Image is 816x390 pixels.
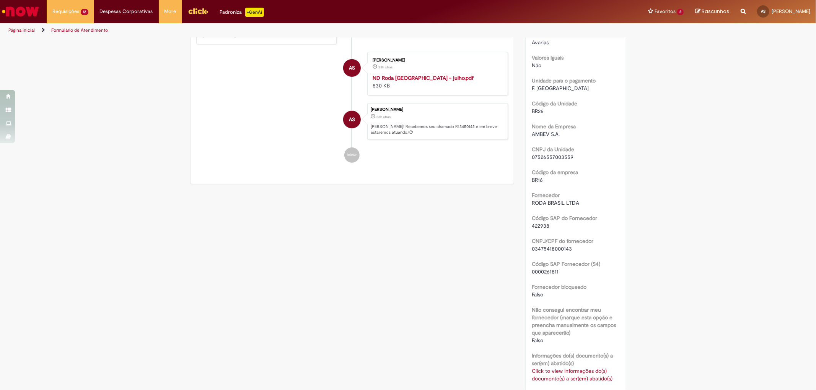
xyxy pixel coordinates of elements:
[532,146,574,153] b: CNPJ da Unidade
[532,62,541,69] span: Não
[51,27,108,33] a: Formulário de Atendimento
[220,8,264,17] div: Padroniza
[165,8,176,15] span: More
[677,9,684,15] span: 2
[532,39,549,46] span: Avarias
[376,115,391,119] span: 23h atrás
[532,192,560,199] b: Fornecedor
[532,108,544,115] span: BR26
[532,123,576,130] b: Nome da Empresa
[532,306,616,336] b: Não consegui encontrar meu fornecedor (marque esta opção e preencha manualmente os campos que apa...
[772,8,810,15] span: [PERSON_NAME]
[695,8,729,15] a: Rascunhos
[532,238,593,244] b: CNPJ/CPF do fornecedor
[532,169,578,176] b: Código da empresa
[532,352,613,367] b: Informações do(s) documento(s) a ser(em) abatido(s)
[761,9,766,14] span: AS
[532,245,572,252] span: 03475418000143
[532,131,560,138] span: AMBEV S.A.
[532,215,597,222] b: Código SAP do Fornecedor
[532,291,543,298] span: Falso
[378,65,393,70] span: 23h atrás
[373,58,500,63] div: [PERSON_NAME]
[532,367,612,382] a: Click to view Informações do(s) documento(s) a ser(em) abatido(s)
[81,9,88,15] span: 12
[532,31,549,38] b: Motivo
[343,111,361,128] div: Alvaro Alves De Lima Silva
[532,261,600,267] b: Código SAP Fornecedor (S4)
[532,100,577,107] b: Código da Unidade
[373,74,500,89] div: 830 KB
[373,74,474,81] a: ND Roda [GEOGRAPHIC_DATA] - julho.pdf
[532,54,564,61] b: Valores Iguais
[8,27,35,33] a: Página inicial
[6,23,538,37] ul: Trilhas de página
[1,4,40,19] img: ServiceNow
[376,115,391,119] time: 26/08/2025 18:04:15
[532,222,549,229] span: 422938
[532,337,543,344] span: Falso
[532,77,596,84] b: Unidade para o pagamento
[100,8,153,15] span: Despesas Corporativas
[655,8,676,15] span: Favoritos
[196,103,508,140] li: Alvaro Alves De Lima Silva
[245,8,264,17] p: +GenAi
[52,8,79,15] span: Requisições
[343,59,361,77] div: Alvaro Alves De Lima Silva
[378,65,393,70] time: 26/08/2025 18:03:44
[371,124,504,136] p: [PERSON_NAME]! Recebemos seu chamado R13450142 e em breve estaremos atuando.
[532,154,573,160] span: 07526557003559
[188,5,208,17] img: click_logo_yellow_360x200.png
[702,8,729,15] span: Rascunhos
[371,107,504,112] div: [PERSON_NAME]
[532,85,589,92] span: F. [GEOGRAPHIC_DATA]
[349,110,355,129] span: AS
[532,199,579,206] span: RODA BRASIL LTDA
[532,268,559,275] span: 0000261811
[532,176,543,183] span: BR16
[532,283,586,290] b: Fornecedor bloqueado
[349,59,355,77] span: AS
